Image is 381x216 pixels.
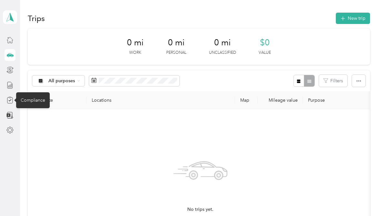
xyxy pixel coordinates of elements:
[259,50,271,56] p: Value
[16,92,50,108] div: Compliance
[127,38,144,48] span: 0 mi
[87,91,235,109] th: Locations
[258,91,303,109] th: Mileage value
[28,15,45,22] h1: Trips
[319,75,347,87] button: Filters
[129,50,141,56] p: Work
[235,91,258,109] th: Map
[336,13,370,24] button: New trip
[209,50,236,56] p: Unclassified
[166,50,186,56] p: Personal
[260,38,270,48] span: $0
[214,38,231,48] span: 0 mi
[48,79,75,83] span: All purposes
[38,91,87,109] th: Date
[168,38,185,48] span: 0 mi
[345,180,381,216] iframe: Everlance-gr Chat Button Frame
[187,206,213,213] span: No trips yet.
